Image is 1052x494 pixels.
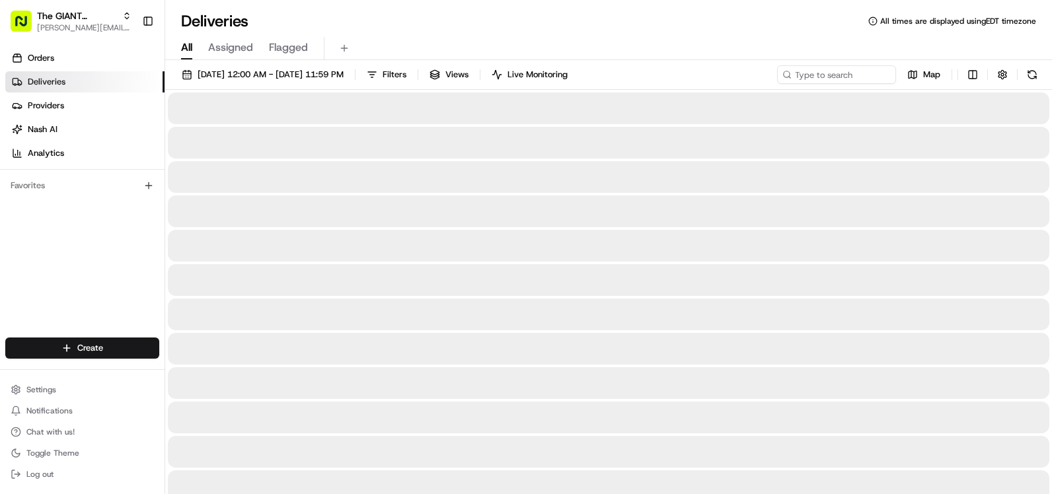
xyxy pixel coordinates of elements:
span: Flagged [269,40,308,55]
span: All times are displayed using EDT timezone [880,16,1036,26]
button: Toggle Theme [5,444,159,462]
a: Analytics [5,143,165,164]
span: Filters [383,69,406,81]
span: All [181,40,192,55]
button: Views [424,65,474,84]
span: Live Monitoring [507,69,568,81]
button: Log out [5,465,159,483]
button: Settings [5,380,159,399]
button: Map [901,65,946,84]
span: Create [77,342,103,354]
span: Assigned [208,40,253,55]
div: Favorites [5,175,159,196]
span: Analytics [28,147,64,159]
button: Chat with us! [5,423,159,441]
a: Orders [5,48,165,69]
span: Orders [28,52,54,64]
span: Chat with us! [26,427,75,437]
span: Toggle Theme [26,448,79,458]
span: Deliveries [28,76,65,88]
span: Map [923,69,940,81]
button: Refresh [1023,65,1041,84]
button: Create [5,337,159,359]
span: [DATE] 12:00 AM - [DATE] 11:59 PM [198,69,344,81]
button: The GIANT Company [37,9,117,22]
span: Settings [26,384,56,395]
input: Type to search [777,65,896,84]
button: Notifications [5,402,159,420]
a: Deliveries [5,71,165,92]
button: [PERSON_NAME][EMAIL_ADDRESS][DOMAIN_NAME] [37,22,131,33]
span: Views [445,69,469,81]
span: Nash AI [28,123,57,135]
a: Providers [5,95,165,116]
button: The GIANT Company[PERSON_NAME][EMAIL_ADDRESS][DOMAIN_NAME] [5,5,137,37]
button: Live Monitoring [486,65,574,84]
span: Notifications [26,406,73,416]
h1: Deliveries [181,11,248,32]
span: Providers [28,100,64,112]
button: [DATE] 12:00 AM - [DATE] 11:59 PM [176,65,350,84]
button: Filters [361,65,412,84]
span: Log out [26,469,54,479]
a: Nash AI [5,119,165,140]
